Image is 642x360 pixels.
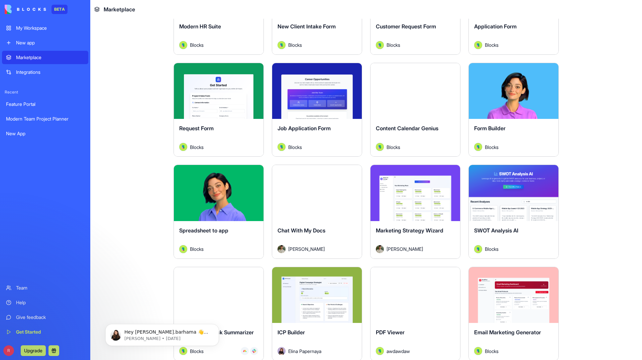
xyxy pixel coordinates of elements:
span: [PERSON_NAME] [288,245,325,252]
a: New app [2,36,88,49]
span: Request Form [179,125,214,132]
span: Application Form [474,23,517,30]
div: Modern Team Project Planner [6,116,84,122]
a: Help [2,296,88,309]
a: Give feedback [2,311,88,324]
img: Monday_mgmdm1.svg [243,349,247,353]
span: Content Calendar Genius [376,125,438,132]
img: Avatar [474,41,482,49]
div: Integrations [16,69,84,75]
img: Slack_i955cf.svg [252,349,256,353]
div: Help [16,299,84,306]
img: Avatar [179,143,187,151]
div: BETA [51,5,68,14]
span: PDF Viewer [376,329,405,336]
button: Upgrade [21,345,46,356]
span: Elina Papernaya [288,348,321,355]
img: Avatar [278,347,286,355]
a: Content Calendar GeniusAvatarBlocks [370,63,460,157]
span: Blocks [288,144,302,151]
span: [PERSON_NAME] [387,245,423,252]
div: Give feedback [16,314,84,321]
a: Form BuilderAvatarBlocks [468,63,559,157]
img: Avatar [474,245,482,253]
div: New App [6,130,84,137]
img: logo [5,5,46,14]
span: Blocks [190,41,204,48]
img: Avatar [278,143,286,151]
a: Marketplace [2,51,88,64]
span: Job Application Form [278,125,331,132]
a: Modern Team Project Planner [2,112,88,126]
span: Customer Request Form [376,23,436,30]
img: Avatar [278,41,286,49]
img: Avatar [376,143,384,151]
iframe: Intercom notifications message [95,310,229,357]
a: Job Application FormAvatarBlocks [272,63,362,157]
span: awdawdaw [387,348,410,355]
img: Avatar [179,245,187,253]
span: Modern HR Suite [179,23,221,30]
a: Spreadsheet to appAvatarBlocks [174,165,264,259]
img: Avatar [376,347,384,355]
img: Avatar [278,245,286,253]
a: BETA [5,5,68,14]
img: Avatar [376,41,384,49]
a: My Workspace [2,21,88,35]
div: New app [16,39,84,46]
img: Avatar [179,41,187,49]
span: Blocks [387,144,400,151]
span: Chat With My Docs [278,227,325,234]
div: Team [16,285,84,291]
a: New App [2,127,88,140]
a: Request FormAvatarBlocks [174,63,264,157]
div: Marketplace [16,54,84,61]
span: ICP Builder [278,329,305,336]
span: Marketplace [104,5,135,13]
a: Marketing Strategy WizardAvatar[PERSON_NAME] [370,165,460,259]
a: Upgrade [21,347,46,354]
span: Form Builder [474,125,506,132]
span: Blocks [288,41,302,48]
span: Blocks [485,41,499,48]
a: Chat With My DocsAvatar[PERSON_NAME] [272,165,362,259]
img: Avatar [474,143,482,151]
span: SWOT Analysis AI [474,227,518,234]
span: R [3,345,14,356]
img: Avatar [376,245,384,253]
div: My Workspace [16,25,84,31]
a: Team [2,281,88,295]
span: Blocks [190,245,204,252]
span: Blocks [387,41,400,48]
a: Integrations [2,65,88,79]
span: Blocks [190,144,204,151]
div: Get Started [16,329,84,335]
span: Blocks [485,144,499,151]
span: Blocks [485,245,499,252]
span: Email Marketing Generator [474,329,541,336]
span: Spreadsheet to app [179,227,228,234]
div: Feature Portal [6,101,84,108]
img: Avatar [474,347,482,355]
a: Get Started [2,325,88,339]
a: Feature Portal [2,98,88,111]
span: New Client Intake Form [278,23,336,30]
span: Blocks [485,348,499,355]
span: Recent [2,89,88,95]
a: SWOT Analysis AIAvatarBlocks [468,165,559,259]
span: Marketing Strategy Wizard [376,227,443,234]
